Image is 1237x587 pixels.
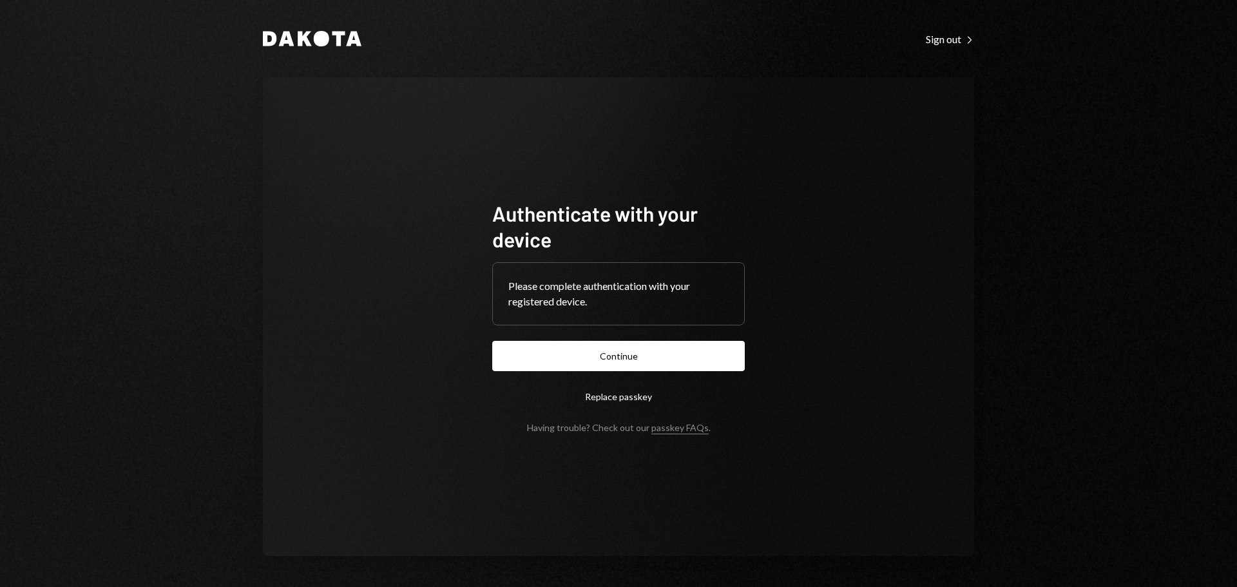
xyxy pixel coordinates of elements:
[926,32,974,46] a: Sign out
[508,278,729,309] div: Please complete authentication with your registered device.
[492,200,745,252] h1: Authenticate with your device
[492,341,745,371] button: Continue
[492,381,745,412] button: Replace passkey
[651,422,709,434] a: passkey FAQs
[926,33,974,46] div: Sign out
[527,422,711,433] div: Having trouble? Check out our .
